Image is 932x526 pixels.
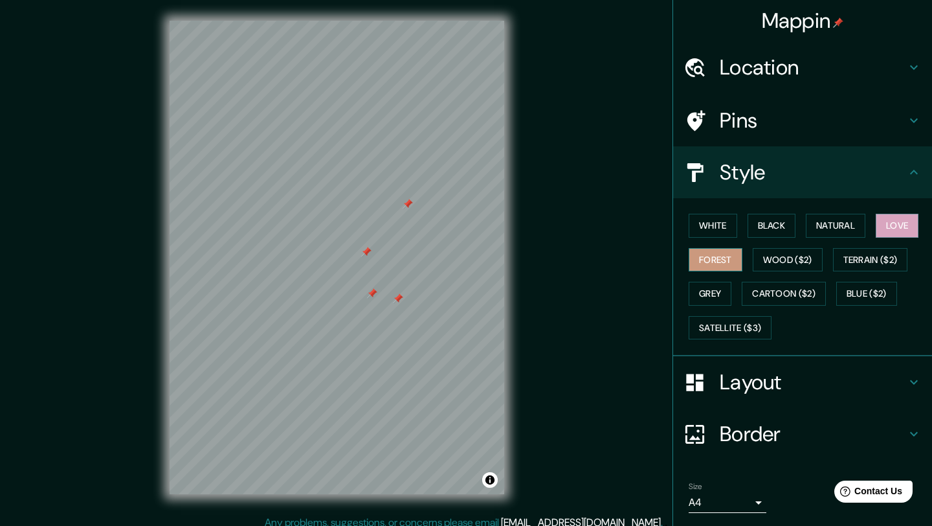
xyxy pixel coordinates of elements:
div: A4 [689,492,766,513]
h4: Layout [720,369,906,395]
button: Blue ($2) [836,282,897,306]
button: Satellite ($3) [689,316,771,340]
button: Cartoon ($2) [742,282,826,306]
button: Toggle attribution [482,472,498,488]
div: Border [673,408,932,460]
iframe: Help widget launcher [817,475,918,512]
button: Natural [806,214,865,238]
label: Size [689,481,702,492]
h4: Location [720,54,906,80]
button: Love [876,214,918,238]
div: Pins [673,95,932,146]
button: Grey [689,282,731,306]
button: Forest [689,248,742,272]
div: Layout [673,356,932,408]
div: Style [673,146,932,198]
h4: Style [720,159,906,185]
h4: Border [720,421,906,447]
button: Wood ($2) [753,248,823,272]
h4: Pins [720,108,906,133]
img: pin-icon.png [833,17,843,28]
h4: Mappin [762,8,844,34]
div: Location [673,41,932,93]
button: Black [748,214,796,238]
canvas: Map [170,21,504,494]
button: Terrain ($2) [833,248,908,272]
button: White [689,214,737,238]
